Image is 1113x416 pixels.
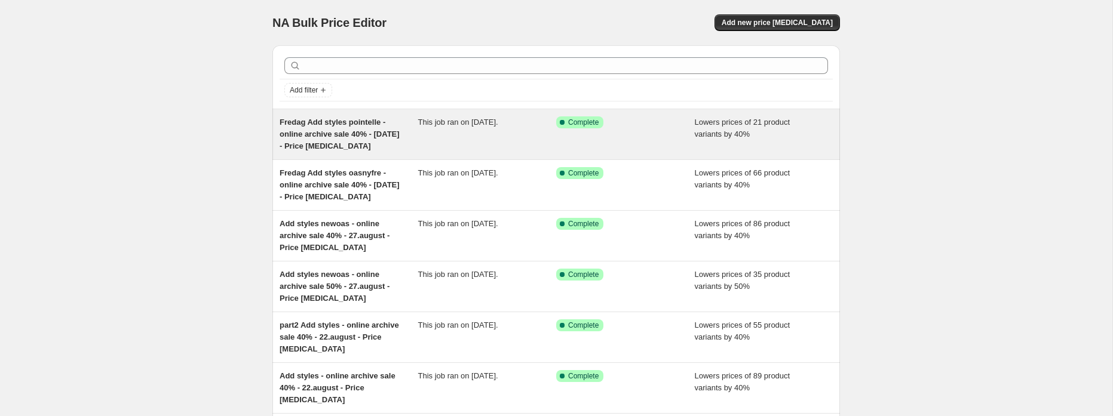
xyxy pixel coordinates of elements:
[695,219,790,240] span: Lowers prices of 86 product variants by 40%
[722,18,833,27] span: Add new price [MEDICAL_DATA]
[568,118,599,127] span: Complete
[695,371,790,392] span: Lowers prices of 89 product variants by 40%
[418,321,498,329] span: This job ran on [DATE].
[280,321,399,353] span: part2 Add styles - online archive sale 40% - 22.august - Price [MEDICAL_DATA]
[695,270,790,291] span: Lowers prices of 35 product variants by 50%
[280,371,395,404] span: Add styles - online archive sale 40% - 22.august - Price [MEDICAL_DATA]
[695,168,790,189] span: Lowers prices of 66 product variants by 40%
[284,83,332,97] button: Add filter
[695,118,790,138] span: Lowers prices of 21 product variants by 40%
[695,321,790,341] span: Lowers prices of 55 product variants by 40%
[568,168,599,178] span: Complete
[715,14,840,31] button: Add new price [MEDICAL_DATA]
[568,270,599,279] span: Complete
[568,219,599,229] span: Complete
[418,219,498,228] span: This job ran on [DATE].
[418,118,498,127] span: This job ran on [DATE].
[290,85,318,95] span: Add filter
[568,321,599,330] span: Complete
[418,168,498,177] span: This job ran on [DATE].
[280,219,390,252] span: Add styles newoas - online archive sale 40% - 27.august - Price [MEDICAL_DATA]
[418,270,498,279] span: This job ran on [DATE].
[418,371,498,380] span: This job ran on [DATE].
[280,270,390,303] span: Add styles newoas - online archive sale 50% - 27.august - Price [MEDICAL_DATA]
[568,371,599,381] span: Complete
[280,118,400,150] span: Fredag Add styles pointelle - online archive sale 40% - [DATE] - Price [MEDICAL_DATA]
[280,168,400,201] span: Fredag Add styles oasnyfre - online archive sale 40% - [DATE] - Price [MEDICAL_DATA]
[272,16,387,29] span: NA Bulk Price Editor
